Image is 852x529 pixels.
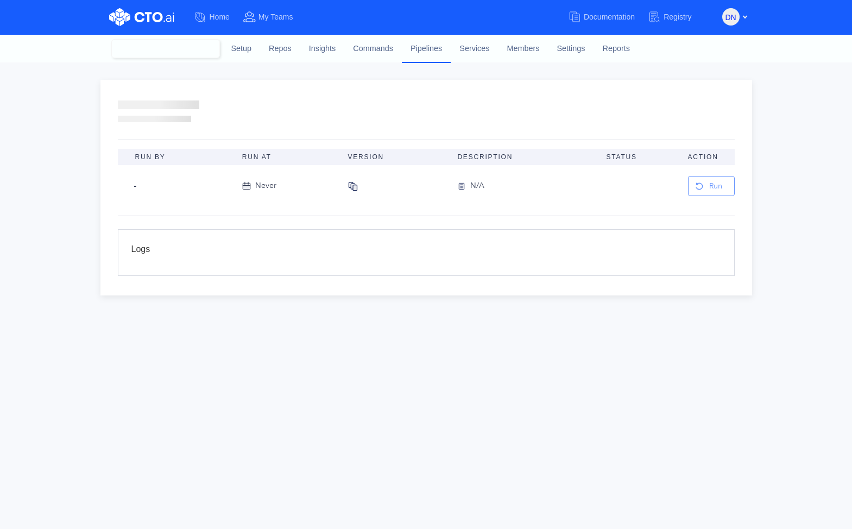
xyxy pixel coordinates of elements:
a: Settings [548,34,594,64]
th: Run At [233,149,339,165]
th: Status [598,149,679,165]
div: N/A [470,180,484,193]
span: DN [725,9,736,26]
a: My Teams [243,7,306,27]
td: - [118,165,233,207]
th: Run By [118,149,233,165]
span: Documentation [584,12,635,21]
a: Members [498,34,548,64]
span: Registry [664,12,691,21]
button: DN [722,8,740,26]
img: CTO.ai Logo [109,8,174,26]
a: Setup [223,34,261,64]
a: Services [451,34,498,64]
div: Never [255,180,276,192]
span: Home [210,12,230,21]
div: Logs [131,243,721,262]
a: Registry [648,7,704,27]
a: Repos [260,34,300,64]
a: Documentation [568,7,648,27]
span: My Teams [258,12,293,21]
a: Reports [594,34,638,64]
a: Insights [300,34,345,64]
a: Pipelines [402,34,451,62]
button: Run [688,176,735,196]
th: Description [449,149,597,165]
a: Commands [344,34,402,64]
img: version-icon [457,180,470,193]
th: Action [679,149,735,165]
a: Home [194,7,243,27]
th: Version [339,149,449,165]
